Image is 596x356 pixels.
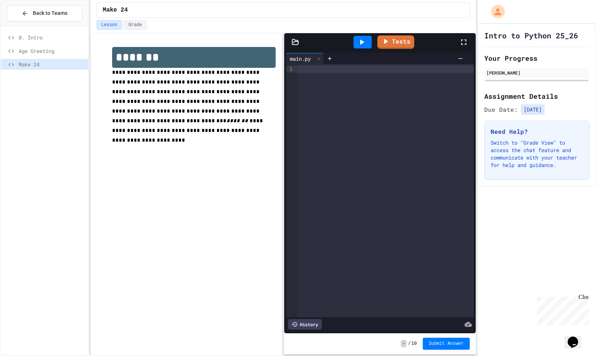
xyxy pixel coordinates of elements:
[286,53,324,64] div: main.py
[19,47,85,55] span: Age Greeting
[484,3,507,20] div: My Account
[401,340,406,347] span: -
[486,69,587,76] div: [PERSON_NAME]
[484,105,518,114] span: Due Date:
[19,34,85,41] span: 0. Intro
[377,35,414,49] a: Tests
[33,9,67,17] span: Back to Teams
[412,341,417,347] span: 10
[286,66,294,73] div: 1
[491,127,583,136] h3: Need Help?
[408,341,410,347] span: /
[96,20,122,30] button: Lesson
[491,139,583,169] p: Switch to "Grade View" to access the chat feature and communicate with your teacher for help and ...
[7,5,82,21] button: Back to Teams
[19,60,85,68] span: Make 24
[103,6,128,15] span: Make 24
[286,55,314,63] div: main.py
[288,319,322,330] div: History
[484,30,578,41] h1: Intro to Python 25_26
[521,104,545,115] span: [DATE]
[484,53,589,63] h2: Your Progress
[565,326,589,349] iframe: chat widget
[3,3,51,47] div: Chat with us now!Close
[423,338,470,350] button: Submit Answer
[484,91,589,101] h2: Assignment Details
[429,341,464,347] span: Submit Answer
[124,20,147,30] button: Grade
[534,294,589,325] iframe: chat widget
